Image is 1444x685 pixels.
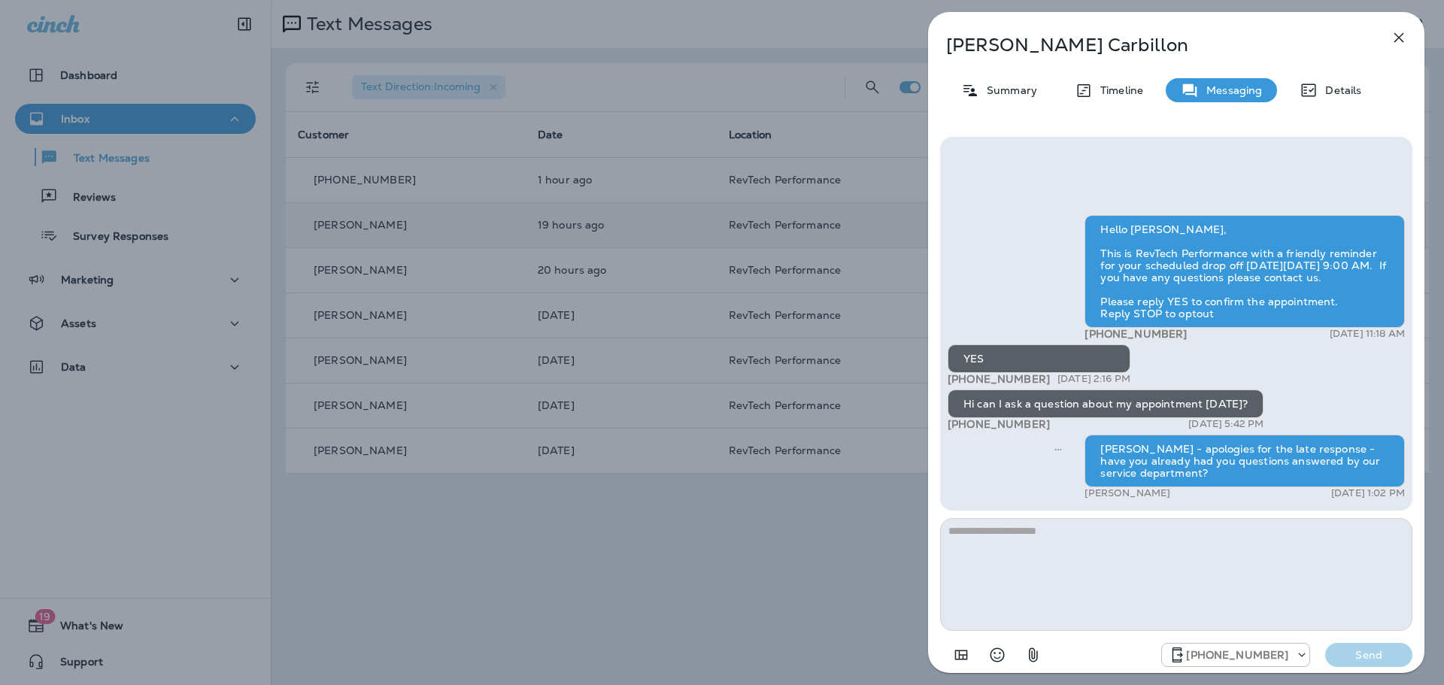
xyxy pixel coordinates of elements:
[1331,487,1405,499] p: [DATE] 1:02 PM
[946,640,976,670] button: Add in a premade template
[948,344,1130,373] div: YES
[946,35,1357,56] p: [PERSON_NAME] Carbillon
[1188,418,1263,430] p: [DATE] 5:42 PM
[948,372,1050,386] span: [PHONE_NUMBER]
[1057,373,1130,385] p: [DATE] 2:16 PM
[1162,646,1309,664] div: +1 (571) 520-7309
[1085,215,1405,328] div: Hello [PERSON_NAME], This is RevTech Performance with a friendly reminder for your scheduled drop...
[1085,435,1405,487] div: [PERSON_NAME] - apologies for the late response - have you already had you questions answered by ...
[948,389,1263,418] div: Hi can I ask a question about my appointment [DATE]?
[1093,84,1143,96] p: Timeline
[979,84,1037,96] p: Summary
[982,640,1012,670] button: Select an emoji
[1318,84,1361,96] p: Details
[1330,328,1405,340] p: [DATE] 11:18 AM
[1085,327,1187,341] span: [PHONE_NUMBER]
[1054,441,1062,455] span: Sent
[1186,648,1288,662] span: [PHONE_NUMBER]
[1199,84,1262,96] p: Messaging
[948,417,1050,431] span: [PHONE_NUMBER]
[1085,487,1170,499] p: [PERSON_NAME]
